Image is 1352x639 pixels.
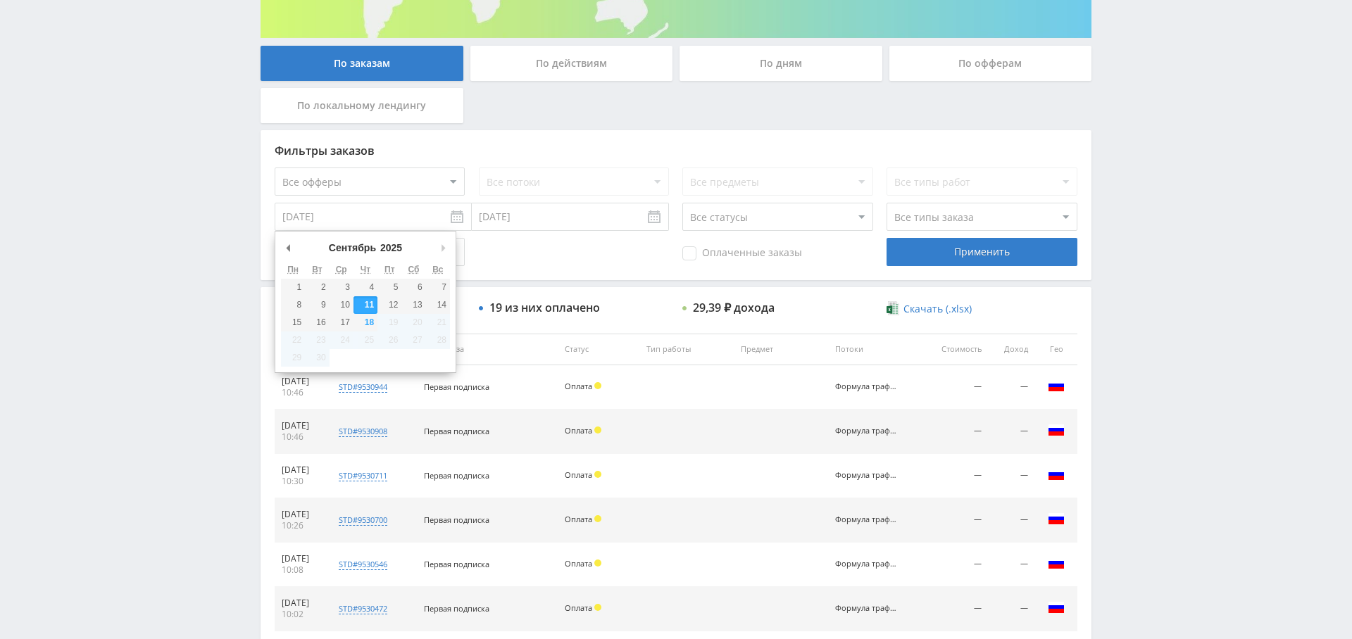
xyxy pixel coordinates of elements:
[989,543,1035,587] td: —
[922,410,989,454] td: —
[287,265,299,274] abbr: Понедельник
[594,515,601,522] span: Холд
[339,470,387,481] div: std#9530711
[989,498,1035,543] td: —
[282,609,318,620] div: 10:02
[339,381,387,393] div: std#9530944
[922,365,989,410] td: —
[401,296,425,314] button: 13
[835,559,899,569] div: Формула трафика контекст
[835,604,899,613] div: Формула трафика контекст
[989,365,1035,410] td: —
[565,514,592,524] span: Оплата
[887,238,1077,266] div: Применить
[1048,377,1065,394] img: rus.png
[594,604,601,611] span: Холд
[261,46,463,81] div: По заказам
[424,559,489,569] span: Первая подписка
[436,237,450,258] button: Следующий месяц
[377,279,401,296] button: 5
[408,265,420,274] abbr: Суббота
[426,279,450,296] button: 7
[594,426,601,434] span: Холд
[565,558,592,569] span: Оплата
[680,46,882,81] div: По дням
[401,279,425,296] button: 6
[828,334,922,365] th: Потоки
[417,334,558,365] th: Тип заказа
[282,476,318,487] div: 10:30
[639,334,734,365] th: Тип работы
[339,559,387,570] div: std#9530546
[339,603,387,614] div: std#9530472
[282,431,318,443] div: 10:46
[734,334,828,365] th: Предмет
[281,296,305,314] button: 8
[989,410,1035,454] td: —
[353,279,377,296] button: 4
[282,597,318,609] div: [DATE]
[1048,422,1065,438] img: rus.png
[565,602,592,613] span: Оплата
[282,520,318,531] div: 10:26
[281,279,305,296] button: 1
[889,46,1092,81] div: По офферам
[281,237,295,258] button: Предыдущий месяц
[693,301,775,314] div: 29,39 ₽ дохода
[424,381,489,392] span: Первая подписка
[424,603,489,614] span: Первая подписка
[312,265,322,274] abbr: Вторник
[835,382,899,391] div: Формула трафика контекст
[261,88,463,123] div: По локальному лендингу
[282,376,318,387] div: [DATE]
[922,587,989,631] td: —
[282,464,318,476] div: [DATE]
[378,237,404,258] div: 2025
[282,387,318,398] div: 10:46
[1048,466,1065,483] img: rus.png
[922,543,989,587] td: —
[424,514,489,525] span: Первая подписка
[558,334,639,365] th: Статус
[682,246,802,260] span: Оплаченные заказы
[361,265,370,274] abbr: Четверг
[565,381,592,391] span: Оплата
[327,237,378,258] div: Сентябрь
[903,303,972,315] span: Скачать (.xlsx)
[305,314,329,331] button: 16
[432,265,443,274] abbr: Воскресенье
[470,46,673,81] div: По действиям
[282,564,318,576] div: 10:08
[330,314,353,331] button: 17
[1048,555,1065,571] img: rus.png
[377,296,401,314] button: 12
[1048,599,1065,616] img: rus.png
[922,498,989,543] td: —
[887,301,899,315] img: xlsx
[336,265,347,274] abbr: Среда
[282,509,318,520] div: [DATE]
[424,470,489,481] span: Первая подписка
[887,302,971,316] a: Скачать (.xlsx)
[565,469,592,480] span: Оплата
[594,382,601,389] span: Холд
[594,559,601,567] span: Холд
[282,420,318,431] div: [DATE]
[489,301,600,314] div: 19 из них оплачено
[275,144,1077,157] div: Фильтры заказов
[922,454,989,498] td: —
[353,314,377,331] button: 18
[339,514,387,526] div: std#9530700
[424,426,489,436] span: Первая подписка
[989,454,1035,498] td: —
[1048,510,1065,527] img: rus.png
[594,471,601,478] span: Холд
[282,553,318,564] div: [DATE]
[384,265,395,274] abbr: Пятница
[426,296,450,314] button: 14
[835,426,899,436] div: Формула трафика контекст
[339,426,387,437] div: std#9530908
[330,296,353,314] button: 10
[281,314,305,331] button: 15
[330,279,353,296] button: 3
